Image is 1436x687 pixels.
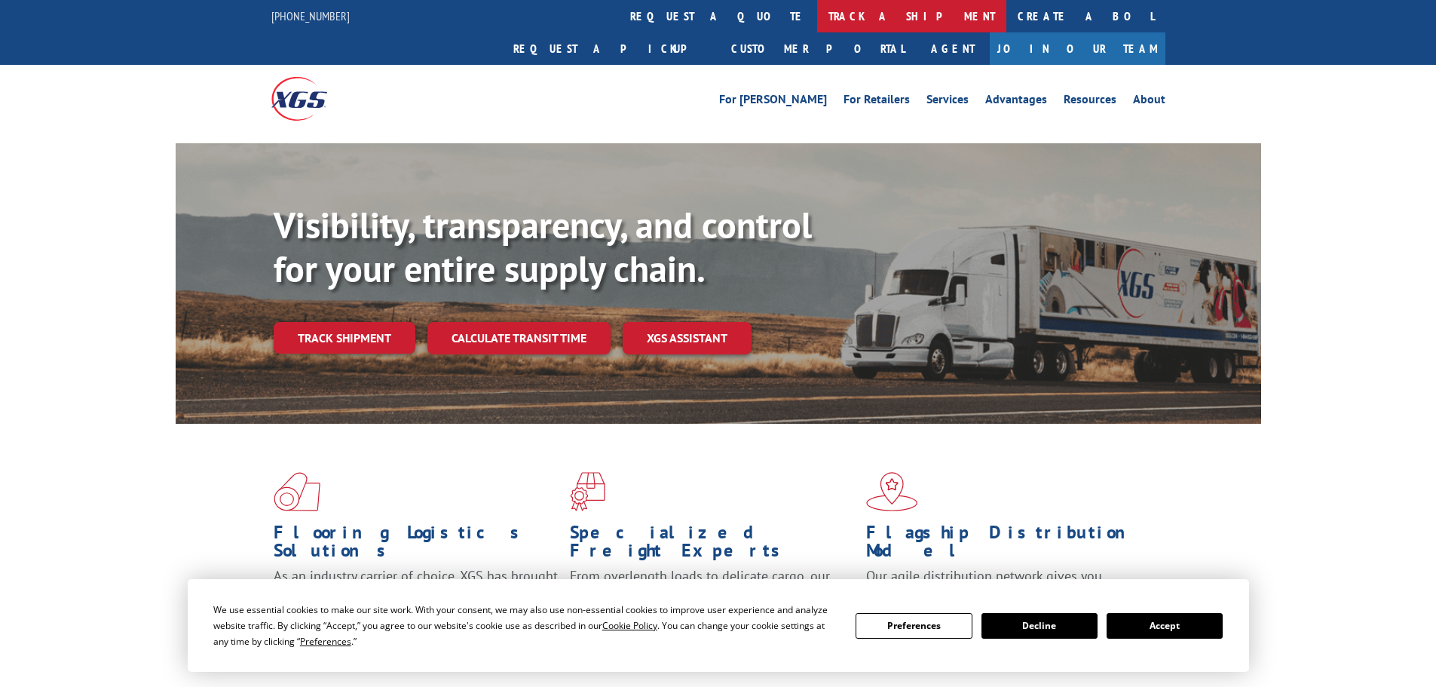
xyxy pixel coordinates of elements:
a: Resources [1064,94,1116,110]
span: As an industry carrier of choice, XGS has brought innovation and dedication to flooring logistics... [274,567,558,621]
a: Customer Portal [720,32,916,65]
span: Cookie Policy [602,619,657,632]
a: Advantages [985,94,1047,110]
button: Preferences [856,613,972,639]
a: Calculate transit time [427,322,611,354]
a: Agent [916,32,990,65]
a: XGS ASSISTANT [623,322,752,354]
img: xgs-icon-focused-on-flooring-red [570,472,605,511]
button: Accept [1107,613,1223,639]
a: For Retailers [844,94,910,110]
div: Cookie Consent Prompt [188,579,1249,672]
img: xgs-icon-flagship-distribution-model-red [866,472,918,511]
a: About [1133,94,1165,110]
p: From overlength loads to delicate cargo, our experienced staff knows the best way to move your fr... [570,567,855,634]
div: We use essential cookies to make our site work. With your consent, we may also use non-essential ... [213,602,837,649]
h1: Specialized Freight Experts [570,523,855,567]
a: Track shipment [274,322,415,354]
span: Preferences [300,635,351,648]
h1: Flooring Logistics Solutions [274,523,559,567]
a: Join Our Team [990,32,1165,65]
h1: Flagship Distribution Model [866,523,1151,567]
img: xgs-icon-total-supply-chain-intelligence-red [274,472,320,511]
span: Our agile distribution network gives you nationwide inventory management on demand. [866,567,1144,603]
a: For [PERSON_NAME] [719,94,827,110]
b: Visibility, transparency, and control for your entire supply chain. [274,201,812,292]
a: [PHONE_NUMBER] [271,8,350,23]
a: Request a pickup [502,32,720,65]
a: Services [926,94,969,110]
button: Decline [981,613,1098,639]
